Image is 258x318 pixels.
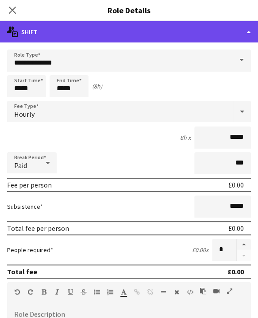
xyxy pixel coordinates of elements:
[180,134,191,142] div: 8h x
[200,287,206,295] button: Paste as plain text
[7,180,52,189] div: Fee per person
[7,267,37,276] div: Total fee
[160,288,166,295] button: Horizontal Line
[14,288,20,295] button: Undo
[7,246,53,254] label: People required
[81,288,87,295] button: Strikethrough
[228,224,244,233] div: £0.00
[14,161,27,170] span: Paid
[237,239,251,250] button: Increase
[7,224,69,233] div: Total fee per person
[120,288,127,295] button: Text Color
[187,288,193,295] button: HTML Code
[173,288,180,295] button: Clear Formatting
[107,288,113,295] button: Ordered List
[228,180,244,189] div: £0.00
[54,288,60,295] button: Italic
[14,110,35,119] span: Hourly
[227,267,244,276] div: £0.00
[227,287,233,295] button: Fullscreen
[92,82,102,90] div: (8h)
[192,246,208,254] div: £0.00 x
[27,288,34,295] button: Redo
[41,288,47,295] button: Bold
[67,288,73,295] button: Underline
[7,203,43,211] label: Subsistence
[213,287,219,295] button: Insert video
[94,288,100,295] button: Unordered List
